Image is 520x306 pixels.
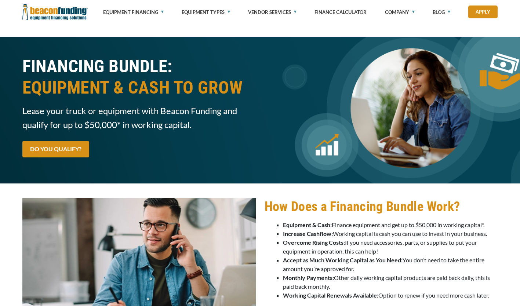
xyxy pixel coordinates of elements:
[283,274,334,281] strong: Monthly Payments:
[22,261,256,267] a: Man on the phone
[22,104,256,132] span: Lease your truck or equipment with Beacon Funding and qualify for up to $50,000* in working capital.
[22,141,89,157] a: DO YOU QUALIFY?
[22,56,256,98] h1: FINANCING BUNDLE:
[283,256,498,273] li: You don’t need to take the entire amount you’re approved for.
[283,238,498,256] li: If you need accessories, parts, or supplies to put your equipment in operation, this can help!
[22,77,256,98] span: EQUIPMENT & CASH TO GROW
[283,256,403,263] strong: Accept as Much Working Capital as You Need:
[283,239,345,246] strong: Overcome Rising Costs:
[283,221,332,228] strong: Equipment & Cash:
[468,6,498,18] a: Apply
[283,273,498,291] li: Other daily working capital products are paid back daily, this is paid back monthly.
[283,230,333,237] strong: Increase Cashflow:
[283,221,498,229] li: Finance equipment and get up to $50,000 in working capital*.
[283,291,498,300] li: Option to renew if you need more cash later.
[283,292,378,299] strong: Working Capital Renewals Available:
[265,198,498,215] h2: How Does a Financing Bundle Work?
[283,229,498,238] li: Working capital is cash you can use to invest in your business.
